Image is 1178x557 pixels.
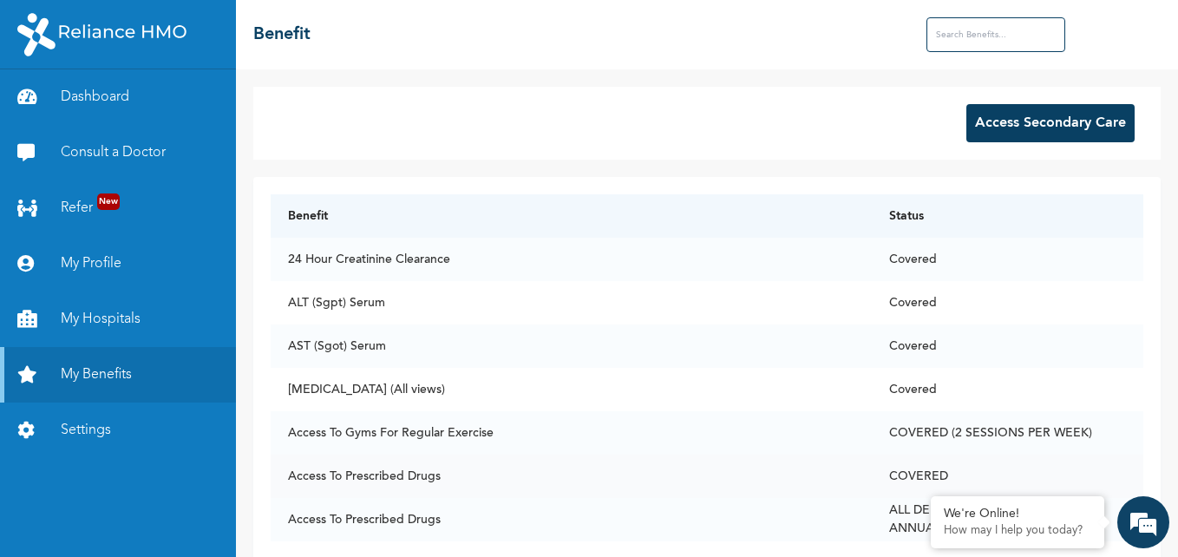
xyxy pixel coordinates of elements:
div: We're Online! [944,507,1091,521]
td: 24 Hour Creatinine Clearance [271,238,872,281]
th: Status [872,194,1143,238]
span: Conversation [9,497,170,509]
td: Covered [872,368,1143,411]
td: Access To Gyms For Regular Exercise [271,411,872,455]
div: Minimize live chat window [285,9,326,50]
div: FAQs [170,467,331,521]
td: Access To Prescribed Drugs [271,455,872,498]
span: New [97,193,120,210]
div: Chat with us now [90,97,291,120]
td: Covered [872,238,1143,281]
span: We're online! [101,185,239,360]
td: Access To Prescribed Drugs [271,498,872,541]
td: [MEDICAL_DATA] (All views) [271,368,872,411]
p: How may I help you today? [944,524,1091,538]
td: ALT (Sgpt) Serum [271,281,872,324]
td: COVERED [872,455,1143,498]
button: Access Secondary Care [966,104,1135,142]
td: Covered [872,281,1143,324]
td: ALL DENTAL CARE COVERED UP TO ANNUAL LIMIT OF 75,000 NAIRA [872,498,1143,541]
img: RelianceHMO's Logo [17,13,187,56]
td: COVERED (2 SESSIONS PER WEEK) [872,411,1143,455]
h2: Benefit [253,22,311,48]
img: d_794563401_company_1708531726252_794563401 [32,87,70,130]
td: AST (Sgot) Serum [271,324,872,368]
th: Benefit [271,194,872,238]
textarea: Type your message and hit 'Enter' [9,406,330,467]
td: Covered [872,324,1143,368]
input: Search Benefits... [926,17,1065,52]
